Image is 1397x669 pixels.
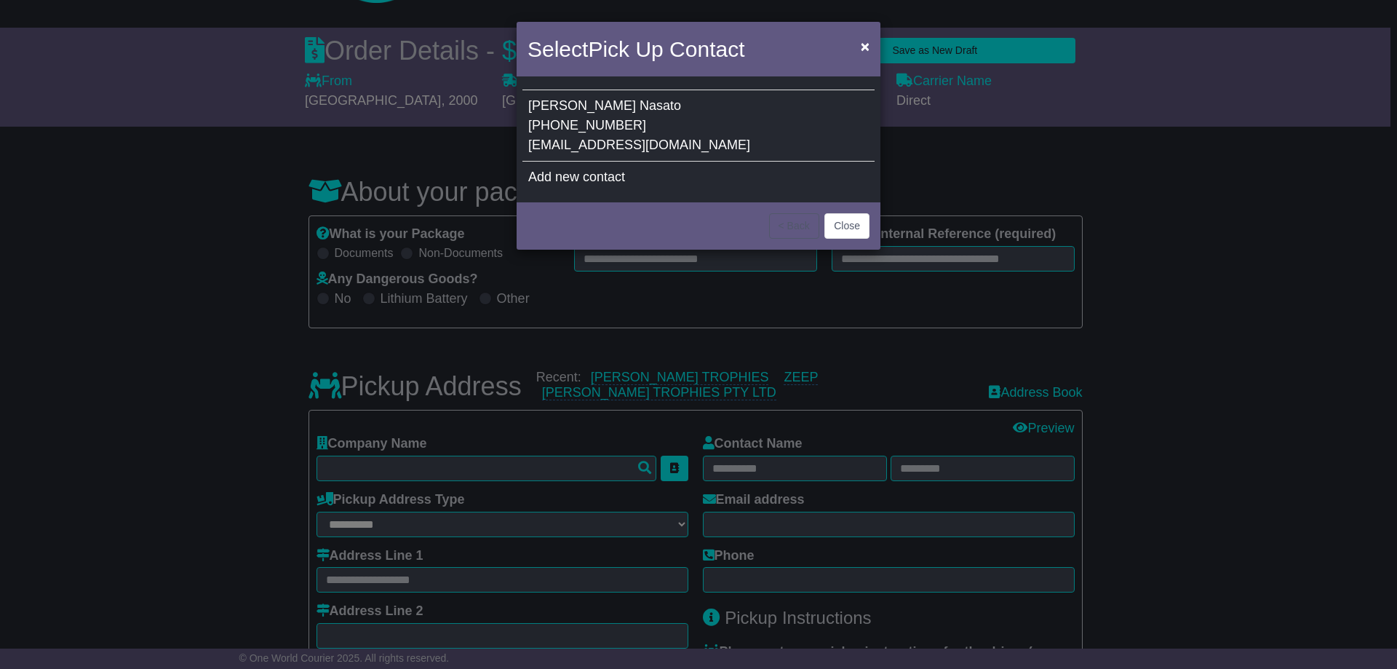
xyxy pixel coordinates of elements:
span: Add new contact [528,170,625,184]
span: Contact [669,37,744,61]
span: [PERSON_NAME] [528,98,636,113]
button: < Back [769,213,819,239]
span: Pick Up [588,37,663,61]
span: [PHONE_NUMBER] [528,118,646,132]
button: Close [824,213,869,239]
button: Close [853,31,877,61]
span: [EMAIL_ADDRESS][DOMAIN_NAME] [528,138,750,152]
span: × [861,38,869,55]
h4: Select [528,33,744,66]
span: Nasato [640,98,681,113]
